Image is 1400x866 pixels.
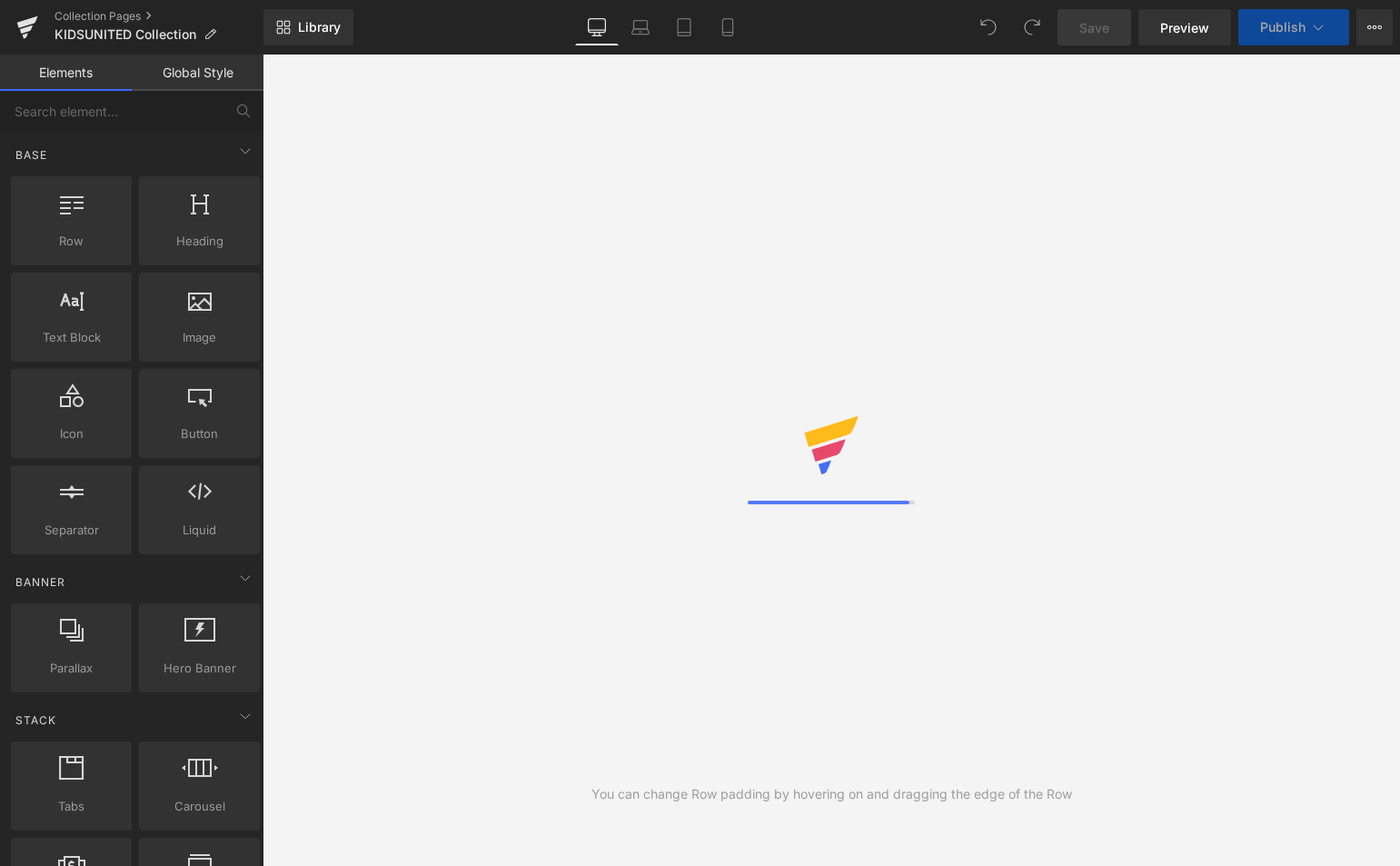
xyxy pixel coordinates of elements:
button: Redo [1014,9,1050,45]
span: Row [16,232,126,251]
span: Hero Banner [144,659,254,678]
a: Laptop [619,9,662,45]
span: Save [1079,18,1109,37]
a: Tablet [662,9,706,45]
span: Text Block [16,328,126,347]
span: Base [14,146,49,164]
span: Button [144,424,254,443]
span: Tabs [16,797,126,816]
a: Collection Pages [55,9,263,24]
a: Mobile [706,9,750,45]
span: Heading [144,232,254,251]
span: Preview [1160,18,1209,37]
div: You can change Row padding by hovering on and dragging the edge of the Row [591,784,1072,804]
span: KIDSUNITED Collection [55,27,196,42]
span: Icon [16,424,126,443]
span: Banner [14,573,67,591]
a: Global Style [132,55,263,91]
a: Desktop [575,9,619,45]
span: Library [298,19,341,35]
span: Carousel [144,797,254,816]
span: Liquid [144,521,254,540]
span: Stack [14,712,58,729]
span: Image [144,328,254,347]
span: Publish [1260,20,1306,35]
button: Publish [1238,9,1349,45]
span: Separator [16,521,126,540]
a: New Library [263,9,353,45]
button: Undo [970,9,1007,45]
a: Preview [1138,9,1231,45]
span: Parallax [16,659,126,678]
button: More [1356,9,1393,45]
